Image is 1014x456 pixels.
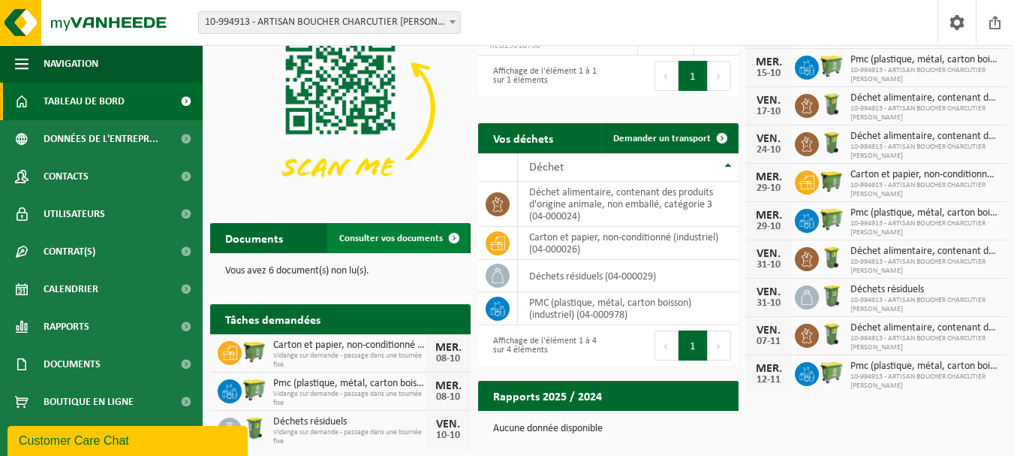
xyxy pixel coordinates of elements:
[819,283,844,309] img: WB-0240-HPE-GN-50
[754,248,784,260] div: VEN.
[273,352,426,370] span: Vidange sur demande - passage dans une tournée fixe
[433,418,463,430] div: VEN.
[433,430,463,441] div: 10-10
[754,260,784,270] div: 31-10
[819,92,844,117] img: WB-0140-HPE-GN-50
[708,61,731,91] button: Next
[754,222,784,232] div: 29-10
[819,130,844,156] img: WB-0140-HPE-GN-50
[754,298,784,309] div: 31-10
[754,107,784,117] div: 17-10
[850,169,999,181] span: Carton et papier, non-conditionné (industriel)
[44,120,158,158] span: Données de l'entrepr...
[754,95,784,107] div: VEN.
[44,270,98,308] span: Calendrier
[210,223,298,252] h2: Documents
[754,325,784,337] div: VEN.
[850,66,999,84] span: 10-994913 - ARTISAN BOUCHER CHARCUTIER [PERSON_NAME]
[819,168,844,194] img: WB-1100-HPE-GN-50
[327,223,469,253] a: Consulter vos documents
[850,373,999,391] span: 10-994913 - ARTISAN BOUCHER CHARCUTIER [PERSON_NAME]
[850,181,999,199] span: 10-994913 - ARTISAN BOUCHER CHARCUTIER [PERSON_NAME]
[601,123,737,153] a: Demander un transport
[654,61,679,91] button: Previous
[478,123,568,153] h2: Vos déchets
[850,258,999,276] span: 10-994913 - ARTISAN BOUCHER CHARCUTIER [PERSON_NAME]
[754,183,784,194] div: 29-10
[754,68,784,79] div: 15-10
[433,342,463,354] div: MER.
[478,381,617,410] h2: Rapports 2025 / 2024
[273,340,426,352] span: Carton et papier, non-conditionné (industriel)
[225,266,456,276] p: Vous avez 6 document(s) non lu(s).
[850,296,999,314] span: 10-994913 - ARTISAN BOUCHER CHARCUTIER [PERSON_NAME]
[242,339,267,364] img: WB-1100-HPE-GN-50
[819,245,844,270] img: WB-0140-HPE-GN-50
[44,383,134,421] span: Boutique en ligne
[613,134,711,143] span: Demander un transport
[754,337,784,347] div: 07-11
[518,260,739,292] td: déchets résiduels (04-000029)
[850,104,999,122] span: 10-994913 - ARTISAN BOUCHER CHARCUTIER [PERSON_NAME]
[210,11,471,206] img: Download de VHEPlus App
[273,428,426,446] span: Vidange sur demande - passage dans une tournée fixe
[273,416,426,428] span: Déchets résiduels
[273,378,426,390] span: Pmc (plastique, métal, carton boisson) (industriel)
[850,143,999,161] span: 10-994913 - ARTISAN BOUCHER CHARCUTIER [PERSON_NAME]
[850,219,999,237] span: 10-994913 - ARTISAN BOUCHER CHARCUTIER [PERSON_NAME]
[754,210,784,222] div: MER.
[679,331,708,361] button: 1
[850,361,999,373] span: Pmc (plastique, métal, carton boisson) (industriel)
[850,92,999,104] span: Déchet alimentaire, contenant des produits d'origine animale, non emballé, catég...
[754,56,784,68] div: MER.
[199,12,460,33] span: 10-994913 - ARTISAN BOUCHER CHARCUTIER MYRIAM DELHAYE - XHENDELESSE
[654,331,679,361] button: Previous
[679,61,708,91] button: 1
[198,11,461,34] span: 10-994913 - ARTISAN BOUCHER CHARCUTIER MYRIAM DELHAYE - XHENDELESSE
[518,227,739,260] td: carton et papier, non-conditionné (industriel) (04-000026)
[850,284,999,296] span: Déchets résiduels
[754,286,784,298] div: VEN.
[754,375,784,385] div: 12-11
[518,292,739,325] td: PMC (plastique, métal, carton boisson) (industriel) (04-000978)
[486,329,601,362] div: Affichage de l'élément 1 à 4 sur 4 éléments
[44,308,89,346] span: Rapports
[44,346,101,383] span: Documents
[850,54,999,66] span: Pmc (plastique, métal, carton boisson) (industriel)
[708,331,731,361] button: Next
[850,131,999,143] span: Déchet alimentaire, contenant des produits d'origine animale, non emballé, catég...
[819,360,844,385] img: WB-0660-HPE-GN-50
[608,410,737,440] a: Consulter les rapports
[850,246,999,258] span: Déchet alimentaire, contenant des produits d'origine animale, non emballé, catég...
[486,59,601,92] div: Affichage de l'élément 1 à 1 sur 1 éléments
[433,380,463,392] div: MER.
[433,354,463,364] div: 08-10
[850,322,999,334] span: Déchet alimentaire, contenant des produits d'origine animale, non emballé, catég...
[529,162,564,174] span: Déchet
[44,45,98,83] span: Navigation
[819,322,844,347] img: WB-0140-HPE-GN-50
[754,133,784,145] div: VEN.
[493,424,724,434] p: Aucune donnée disponible
[850,334,999,352] span: 10-994913 - ARTISAN BOUCHER CHARCUTIER [PERSON_NAME]
[754,171,784,183] div: MER.
[754,145,784,156] div: 24-10
[8,423,251,456] iframe: chat widget
[518,182,739,227] td: déchet alimentaire, contenant des produits d'origine animale, non emballé, catégorie 3 (04-000024)
[44,158,89,195] span: Contacts
[489,40,626,52] span: RED25010730
[44,195,105,233] span: Utilisateurs
[242,415,267,441] img: WB-0240-HPE-GN-50
[273,390,426,408] span: Vidange sur demande - passage dans une tournée fixe
[850,207,999,219] span: Pmc (plastique, métal, carton boisson) (industriel)
[210,304,335,334] h2: Tâches demandées
[819,207,844,232] img: WB-0660-HPE-GN-50
[242,377,267,403] img: WB-0660-HPE-GN-50
[44,233,95,270] span: Contrat(s)
[44,83,125,120] span: Tableau de bord
[339,234,443,243] span: Consulter vos documents
[433,392,463,403] div: 08-10
[819,53,844,79] img: WB-0660-HPE-GN-50
[754,363,784,375] div: MER.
